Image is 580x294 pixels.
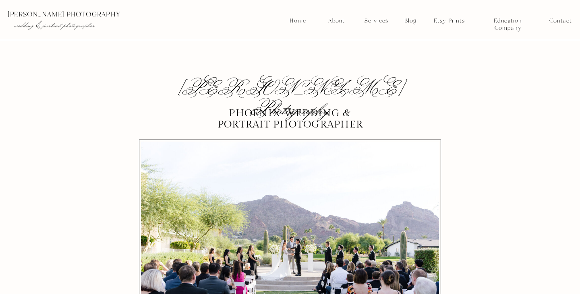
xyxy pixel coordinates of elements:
[8,11,164,18] p: [PERSON_NAME] photography
[361,17,391,25] a: Services
[431,17,468,25] a: Etsy Prints
[549,17,572,25] a: Contact
[480,17,536,25] a: Education Company
[402,17,419,25] a: Blog
[154,79,426,99] h2: [PERSON_NAME] Photography
[213,108,367,130] p: Phoenix Wedding & portrait photographer
[14,21,147,29] p: wedding & portrait photographer
[289,17,307,25] a: Home
[326,17,346,25] a: About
